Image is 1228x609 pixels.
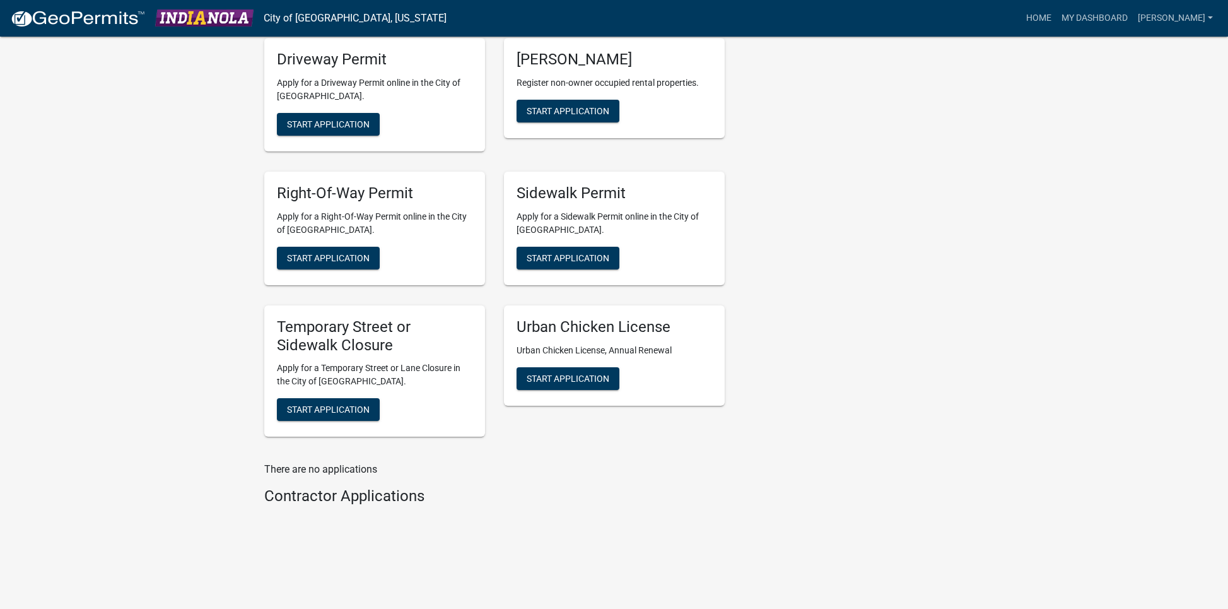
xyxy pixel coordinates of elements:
[155,9,254,27] img: City of Indianola, Iowa
[277,362,472,388] p: Apply for a Temporary Street or Lane Closure in the City of [GEOGRAPHIC_DATA].
[517,50,712,69] h5: [PERSON_NAME]
[287,119,370,129] span: Start Application
[1133,6,1218,30] a: [PERSON_NAME]
[517,210,712,237] p: Apply for a Sidewalk Permit online in the City of [GEOGRAPHIC_DATA].
[264,8,447,29] a: City of [GEOGRAPHIC_DATA], [US_STATE]
[517,100,619,122] button: Start Application
[517,247,619,269] button: Start Application
[277,247,380,269] button: Start Application
[517,344,712,357] p: Urban Chicken License, Annual Renewal
[517,318,712,336] h5: Urban Chicken License
[277,398,380,421] button: Start Application
[1056,6,1133,30] a: My Dashboard
[527,106,609,116] span: Start Application
[527,252,609,263] span: Start Application
[277,210,472,237] p: Apply for a Right-Of-Way Permit online in the City of [GEOGRAPHIC_DATA].
[277,76,472,103] p: Apply for a Driveway Permit online in the City of [GEOGRAPHIC_DATA].
[264,487,725,511] wm-workflow-list-section: Contractor Applications
[517,367,619,390] button: Start Application
[287,252,370,263] span: Start Application
[277,184,472,203] h5: Right-Of-Way Permit
[277,318,472,355] h5: Temporary Street or Sidewalk Closure
[517,76,712,90] p: Register non-owner occupied rental properties.
[517,184,712,203] h5: Sidewalk Permit
[287,405,370,415] span: Start Application
[277,50,472,69] h5: Driveway Permit
[1021,6,1056,30] a: Home
[264,487,725,506] h4: Contractor Applications
[527,373,609,383] span: Start Application
[277,113,380,136] button: Start Application
[264,462,725,477] p: There are no applications
[264,4,725,447] wm-workflow-list-section: Other Applications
